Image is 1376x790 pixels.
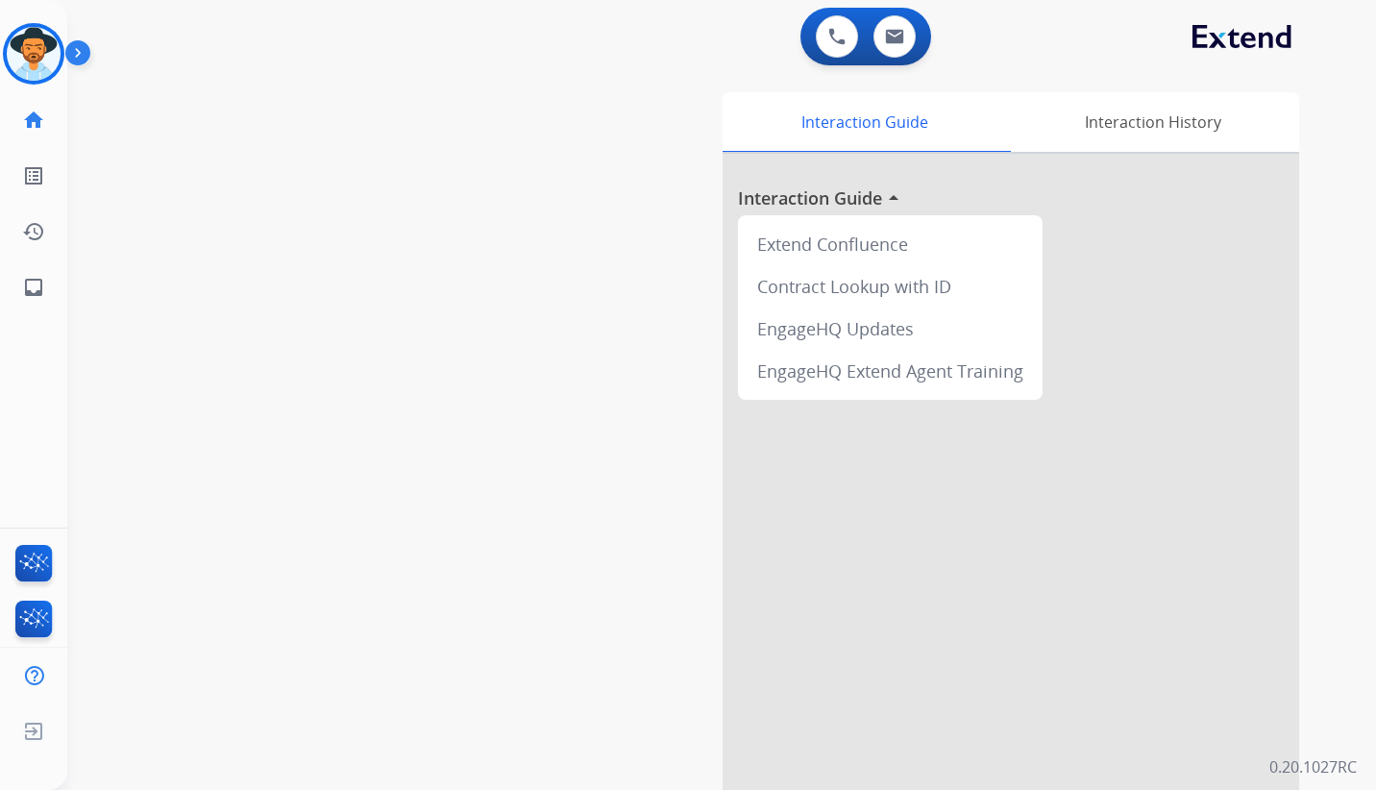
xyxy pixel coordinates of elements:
div: Interaction Guide [723,92,1006,152]
div: Extend Confluence [746,223,1035,265]
mat-icon: history [22,220,45,243]
mat-icon: list_alt [22,164,45,187]
mat-icon: home [22,109,45,132]
div: EngageHQ Updates [746,308,1035,350]
img: avatar [7,27,61,81]
div: Interaction History [1006,92,1299,152]
div: EngageHQ Extend Agent Training [746,350,1035,392]
div: Contract Lookup with ID [746,265,1035,308]
p: 0.20.1027RC [1269,755,1357,778]
mat-icon: inbox [22,276,45,299]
